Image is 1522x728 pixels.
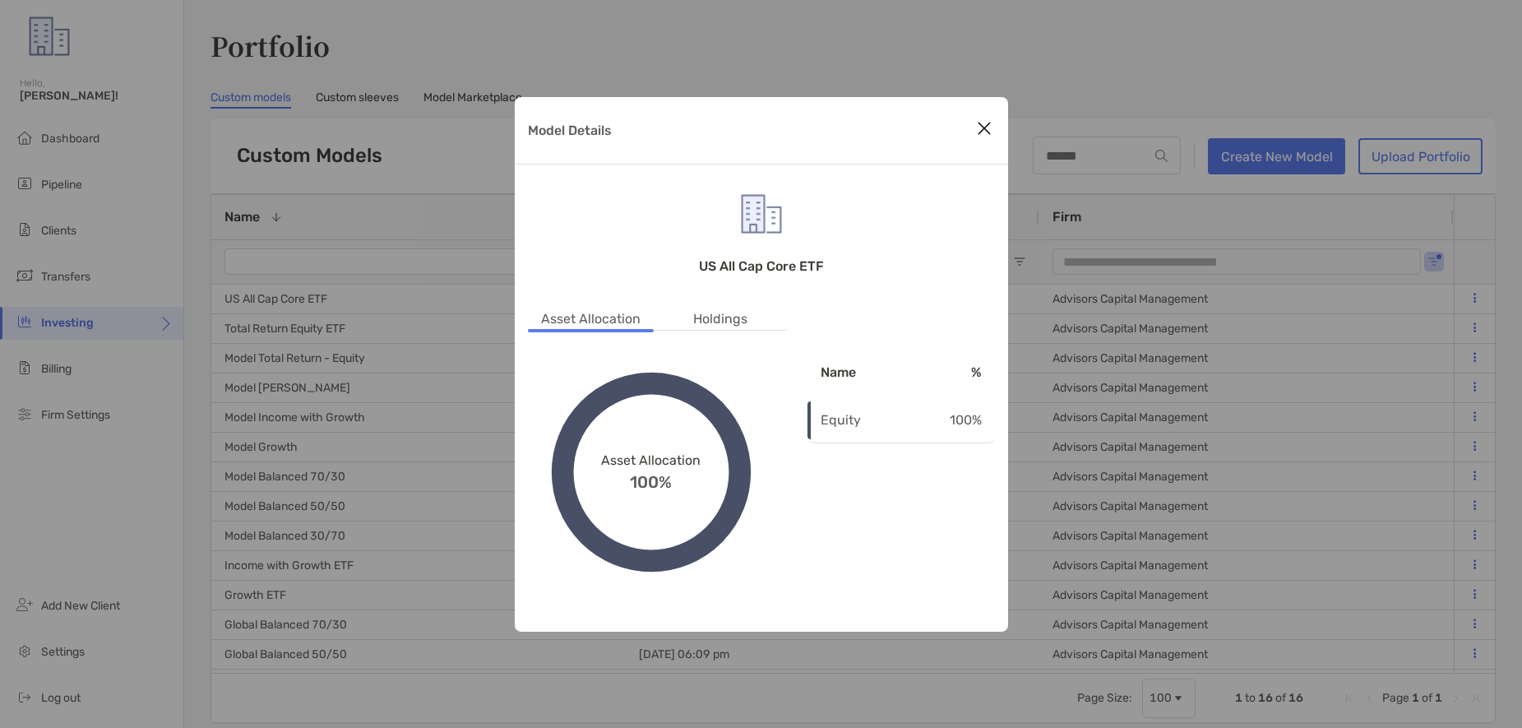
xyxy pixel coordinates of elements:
p: % [949,362,981,383]
li: Asset Allocation [528,309,654,330]
p: Name [821,362,885,383]
img: Company image [528,184,995,243]
span: Asset Allocation [601,452,701,468]
div: Model Details [515,97,1008,632]
p: Equity [821,410,885,430]
p: Model Details [528,120,612,141]
p: 100 % [949,410,981,430]
span: 100% [630,468,672,492]
button: Close modal [972,117,997,141]
h3: US All Cap Core ETF [528,257,995,276]
li: Holdings [680,309,761,330]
